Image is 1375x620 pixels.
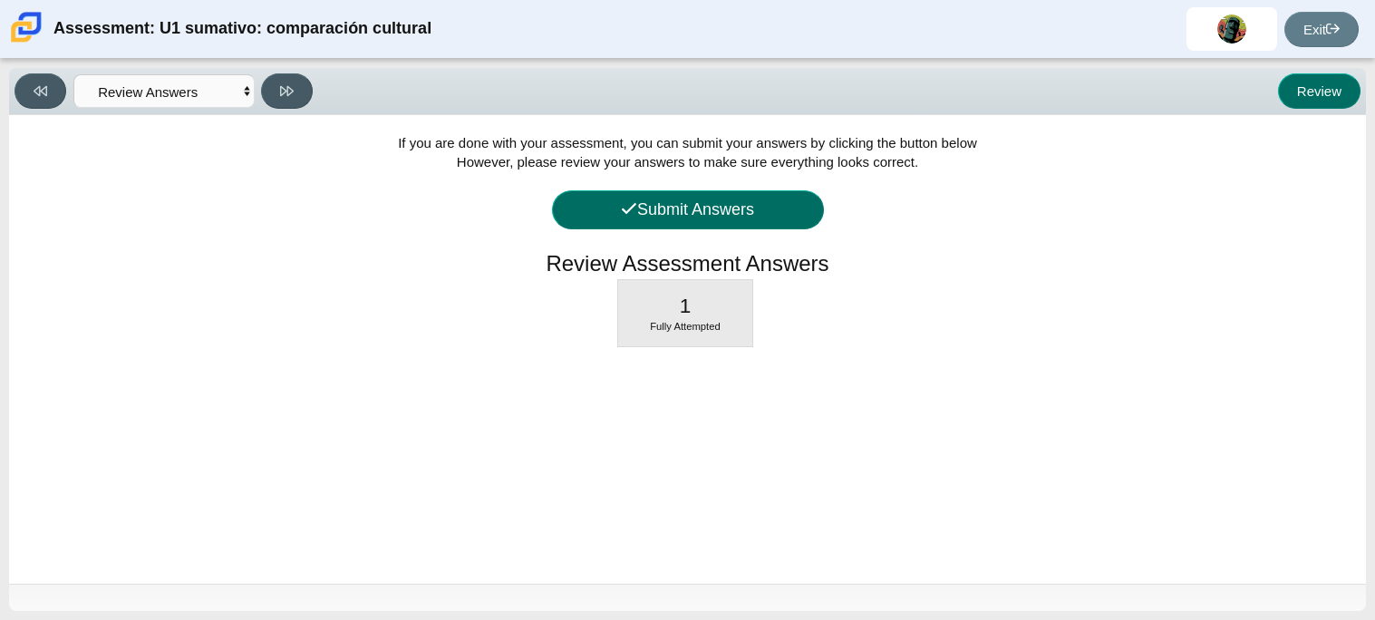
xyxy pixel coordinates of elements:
[650,321,721,332] span: Fully Attempted
[53,7,431,51] div: Assessment: U1 sumativo: comparación cultural
[1217,15,1246,44] img: sai.guzmantrujillo.7Y9te4
[1284,12,1359,47] a: Exit
[7,34,45,49] a: Carmen School of Science & Technology
[1278,73,1360,109] button: Review
[546,248,828,279] h1: Review Assessment Answers
[7,8,45,46] img: Carmen School of Science & Technology
[552,190,824,229] button: Submit Answers
[680,295,692,317] span: 1
[398,135,977,170] span: If you are done with your assessment, you can submit your answers by clicking the button below Ho...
